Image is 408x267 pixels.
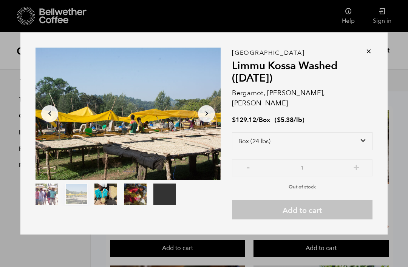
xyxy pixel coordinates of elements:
[232,116,236,124] span: $
[277,116,281,124] span: $
[232,116,256,124] bdi: 129.12
[352,163,361,171] button: +
[243,163,253,171] button: -
[277,116,294,124] bdi: 5.38
[232,200,372,219] button: Add to cart
[153,184,176,205] video: Your browser does not support the video tag.
[259,116,270,124] span: Box
[256,116,259,124] span: /
[232,88,372,108] p: Bergamot, [PERSON_NAME], [PERSON_NAME]
[232,60,372,85] h2: Limmu Kossa Washed ([DATE])
[294,116,302,124] span: /lb
[275,116,304,124] span: ( )
[289,184,316,190] span: Out of stock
